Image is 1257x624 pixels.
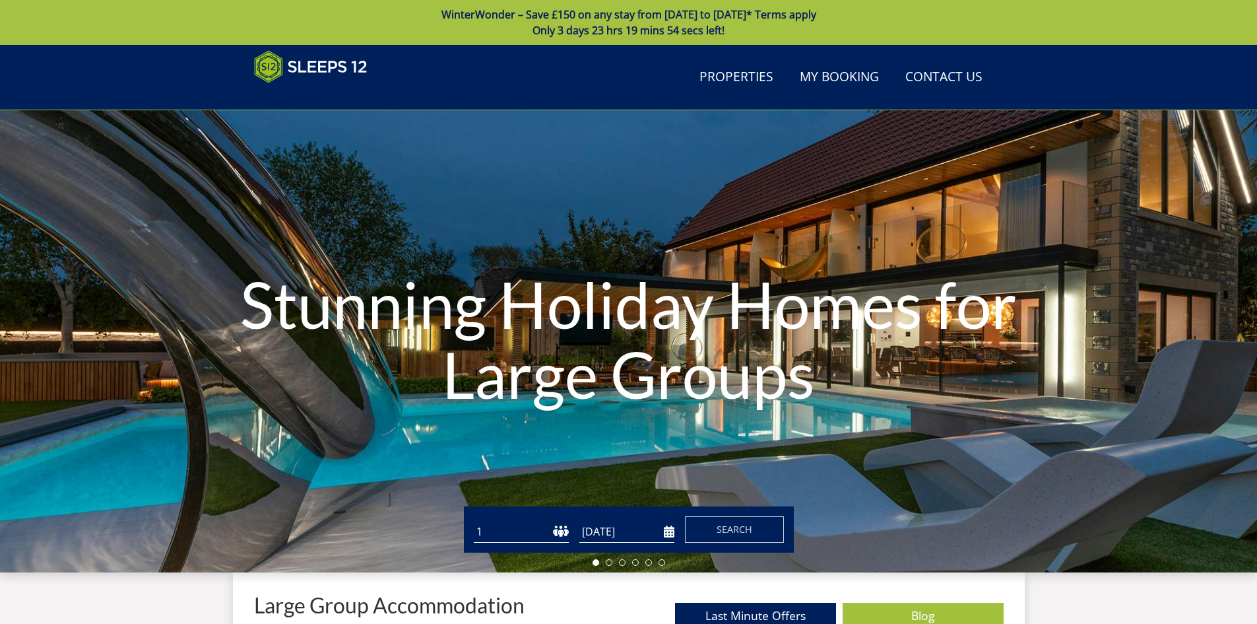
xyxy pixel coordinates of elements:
span: Search [717,523,752,536]
span: Only 3 days 23 hrs 19 mins 54 secs left! [532,23,725,38]
input: Arrival Date [579,521,674,543]
p: Large Group Accommodation [254,594,525,617]
a: Properties [694,63,779,92]
img: Sleeps 12 [254,50,368,83]
iframe: Customer reviews powered by Trustpilot [247,91,386,102]
a: My Booking [794,63,884,92]
h1: Stunning Holiday Homes for Large Groups [189,243,1069,435]
button: Search [685,516,784,543]
a: Contact Us [900,63,988,92]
